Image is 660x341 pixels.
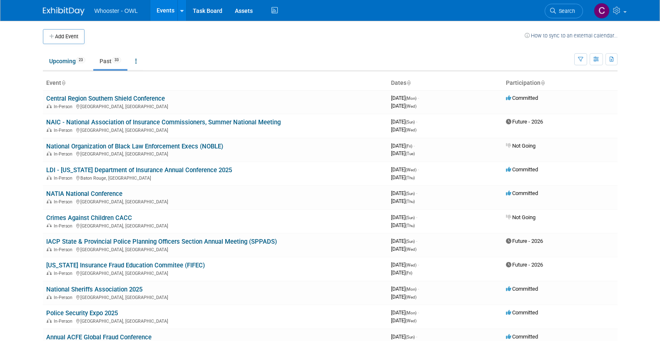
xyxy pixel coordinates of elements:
[418,166,419,173] span: -
[418,309,419,316] span: -
[47,223,52,227] img: In-Person Event
[416,190,417,196] span: -
[54,151,75,157] span: In-Person
[391,262,419,268] span: [DATE]
[391,269,412,276] span: [DATE]
[47,295,52,299] img: In-Person Event
[391,222,415,228] span: [DATE]
[46,238,277,245] a: IACP State & Provincial Police Planning Officers Section Annual Meeting (SPPADS)
[43,29,85,44] button: Add Event
[416,214,417,220] span: -
[391,103,416,109] span: [DATE]
[47,319,52,323] img: In-Person Event
[391,190,417,196] span: [DATE]
[406,168,416,172] span: (Wed)
[391,95,419,101] span: [DATE]
[47,271,52,275] img: In-Person Event
[46,166,232,174] a: LDI - [US_STATE] Department of Insurance Annual Conference 2025
[391,238,417,244] span: [DATE]
[506,190,538,196] span: Committed
[545,4,583,18] a: Search
[46,269,384,276] div: [GEOGRAPHIC_DATA], [GEOGRAPHIC_DATA]
[46,103,384,109] div: [GEOGRAPHIC_DATA], [GEOGRAPHIC_DATA]
[47,199,52,203] img: In-Person Event
[46,309,118,317] a: Police Security Expo 2025
[47,104,52,108] img: In-Person Event
[43,76,388,90] th: Event
[43,53,92,69] a: Upcoming23
[506,262,543,268] span: Future - 2026
[95,7,138,14] span: Whooster - OWL
[391,294,416,300] span: [DATE]
[418,262,419,268] span: -
[54,271,75,276] span: In-Person
[406,335,415,339] span: (Sun)
[388,76,503,90] th: Dates
[54,128,75,133] span: In-Person
[406,263,416,267] span: (Wed)
[391,198,415,204] span: [DATE]
[46,95,165,102] a: Central Region Southern Shield Conference
[391,334,417,340] span: [DATE]
[416,119,417,125] span: -
[46,262,205,269] a: [US_STATE] Insurance Fraud Education Commitee (FIFEC)
[406,311,416,315] span: (Mon)
[54,175,75,181] span: In-Person
[46,126,384,133] div: [GEOGRAPHIC_DATA], [GEOGRAPHIC_DATA]
[418,95,419,101] span: -
[43,7,85,15] img: ExhibitDay
[391,214,417,220] span: [DATE]
[54,104,75,109] span: In-Person
[406,79,411,86] a: Sort by Start Date
[406,96,416,101] span: (Mon)
[391,317,416,324] span: [DATE]
[506,238,543,244] span: Future - 2026
[406,319,416,323] span: (Wed)
[46,174,384,181] div: Baton Rouge, [GEOGRAPHIC_DATA]
[391,166,419,173] span: [DATE]
[93,53,127,69] a: Past33
[47,247,52,251] img: In-Person Event
[406,191,415,196] span: (Sun)
[406,287,416,292] span: (Mon)
[47,175,52,180] img: In-Person Event
[506,95,538,101] span: Committed
[506,334,538,340] span: Committed
[406,223,415,228] span: (Thu)
[406,295,416,299] span: (Wed)
[406,151,415,156] span: (Tue)
[406,271,412,275] span: (Fri)
[391,246,416,252] span: [DATE]
[506,143,535,149] span: Not Going
[391,126,416,133] span: [DATE]
[46,334,152,341] a: Annual ACFE Global Fraud Conference
[61,79,65,86] a: Sort by Event Name
[54,319,75,324] span: In-Person
[406,247,416,252] span: (Wed)
[406,144,412,148] span: (Fri)
[406,104,416,109] span: (Wed)
[46,190,122,198] a: NATIA National Conference
[46,150,384,157] div: [GEOGRAPHIC_DATA], [GEOGRAPHIC_DATA]
[406,215,415,220] span: (Sun)
[391,143,415,149] span: [DATE]
[391,309,419,316] span: [DATE]
[406,199,415,204] span: (Thu)
[391,150,415,156] span: [DATE]
[406,128,416,132] span: (Wed)
[47,128,52,132] img: In-Person Event
[46,317,384,324] div: [GEOGRAPHIC_DATA], [GEOGRAPHIC_DATA]
[506,286,538,292] span: Committed
[506,309,538,316] span: Committed
[406,120,415,124] span: (Sun)
[506,166,538,173] span: Committed
[525,32,618,39] a: How to sync to an external calendar...
[506,214,535,220] span: Not Going
[46,143,223,150] a: National Organization of Black Law Enforcement Execs (NOBLE)
[391,119,417,125] span: [DATE]
[46,222,384,229] div: [GEOGRAPHIC_DATA], [GEOGRAPHIC_DATA]
[46,286,142,293] a: National Sheriffs Association 2025
[503,76,618,90] th: Participation
[46,246,384,252] div: [GEOGRAPHIC_DATA], [GEOGRAPHIC_DATA]
[54,199,75,205] span: In-Person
